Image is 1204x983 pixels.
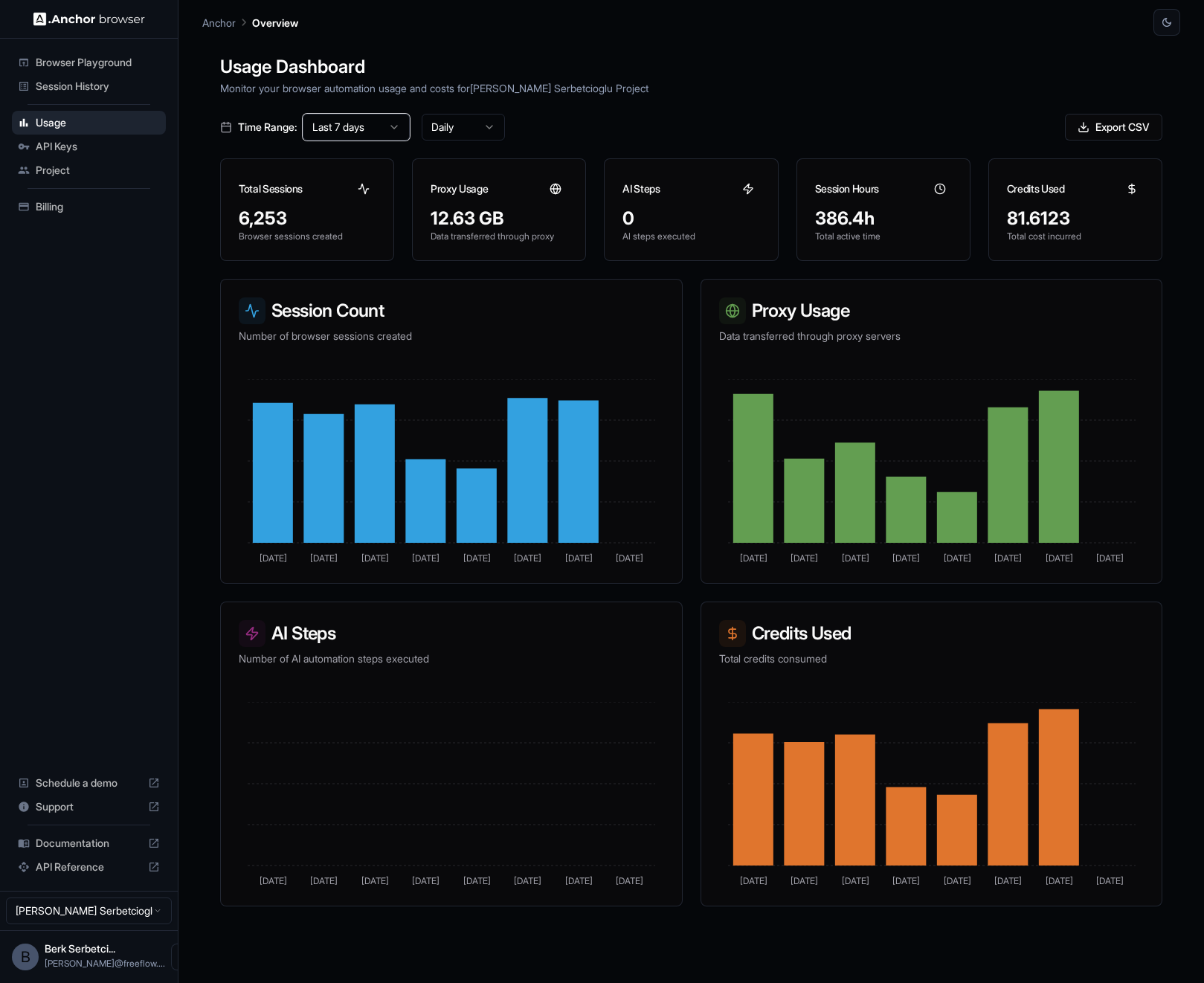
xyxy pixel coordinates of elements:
[994,552,1022,564] tspan: [DATE]
[943,875,970,886] tspan: [DATE]
[36,55,160,70] span: Browser Playground
[622,231,759,242] p: AI steps executed
[260,875,287,886] tspan: [DATE]
[463,552,491,564] tspan: [DATE]
[202,14,298,30] nav: breadcrumb
[622,207,759,231] div: 0
[431,231,567,242] p: Data transferred through proxy
[36,199,160,214] span: Billing
[463,875,491,886] tspan: [DATE]
[815,231,952,242] p: Total active time
[361,875,389,886] tspan: [DATE]
[1045,875,1072,886] tspan: [DATE]
[252,15,298,30] p: Overview
[171,944,198,970] button: Open menu
[431,181,488,196] h3: Proxy Usage
[815,181,879,196] h3: Session Hours
[239,620,664,647] h3: AI Steps
[33,12,145,26] img: Anchor Logo
[616,552,643,564] tspan: [DATE]
[239,231,376,242] p: Browser sessions created
[12,111,166,135] div: Usage
[239,297,664,324] h3: Session Count
[719,297,1145,324] h3: Proxy Usage
[361,552,389,564] tspan: [DATE]
[431,207,567,231] div: 12.63 GB
[12,51,166,74] div: Browser Playground
[12,195,166,219] div: Billing
[260,552,287,564] tspan: [DATE]
[310,875,338,886] tspan: [DATE]
[36,115,160,130] span: Usage
[238,120,297,135] span: Time Range:
[220,54,1162,80] h1: Usage Dashboard
[622,181,660,196] h3: AI Steps
[12,74,166,98] div: Session History
[239,207,376,231] div: 6,253
[892,875,920,886] tspan: [DATE]
[841,875,869,886] tspan: [DATE]
[791,552,818,564] tspan: [DATE]
[36,776,142,790] span: Schedule a demo
[892,552,920,564] tspan: [DATE]
[739,875,767,886] tspan: [DATE]
[202,15,236,30] p: Anchor
[739,552,767,564] tspan: [DATE]
[45,958,165,969] span: berk@freeflow.dev
[1096,552,1124,564] tspan: [DATE]
[1007,207,1144,231] div: 81.6123
[943,552,970,564] tspan: [DATE]
[239,181,303,196] h3: Total Sessions
[12,831,166,855] div: Documentation
[36,163,160,178] span: Project
[514,552,541,564] tspan: [DATE]
[36,860,142,874] span: API Reference
[239,329,664,344] p: Number of browser sessions created
[1065,114,1162,141] button: Export CSV
[1045,552,1072,564] tspan: [DATE]
[12,944,39,970] div: B
[310,552,338,564] tspan: [DATE]
[815,207,952,231] div: 386.4h
[12,158,166,182] div: Project
[1007,181,1065,196] h3: Credits Used
[1007,231,1144,242] p: Total cost incurred
[239,651,664,666] p: Number of AI automation steps executed
[616,875,643,886] tspan: [DATE]
[719,329,1145,344] p: Data transferred through proxy servers
[719,620,1145,647] h3: Credits Used
[220,80,1162,96] p: Monitor your browser automation usage and costs for [PERSON_NAME] Serbetcioglu Project
[565,552,593,564] tspan: [DATE]
[45,942,115,955] span: Berk Serbetcioglu
[1096,875,1124,886] tspan: [DATE]
[36,139,160,154] span: API Keys
[412,875,440,886] tspan: [DATE]
[514,875,541,886] tspan: [DATE]
[12,855,166,879] div: API Reference
[841,552,869,564] tspan: [DATE]
[12,795,166,819] div: Support
[12,135,166,158] div: API Keys
[412,552,440,564] tspan: [DATE]
[36,799,142,814] span: Support
[791,875,818,886] tspan: [DATE]
[719,651,1145,666] p: Total credits consumed
[36,836,142,851] span: Documentation
[994,875,1022,886] tspan: [DATE]
[36,79,160,94] span: Session History
[565,875,593,886] tspan: [DATE]
[12,771,166,795] div: Schedule a demo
